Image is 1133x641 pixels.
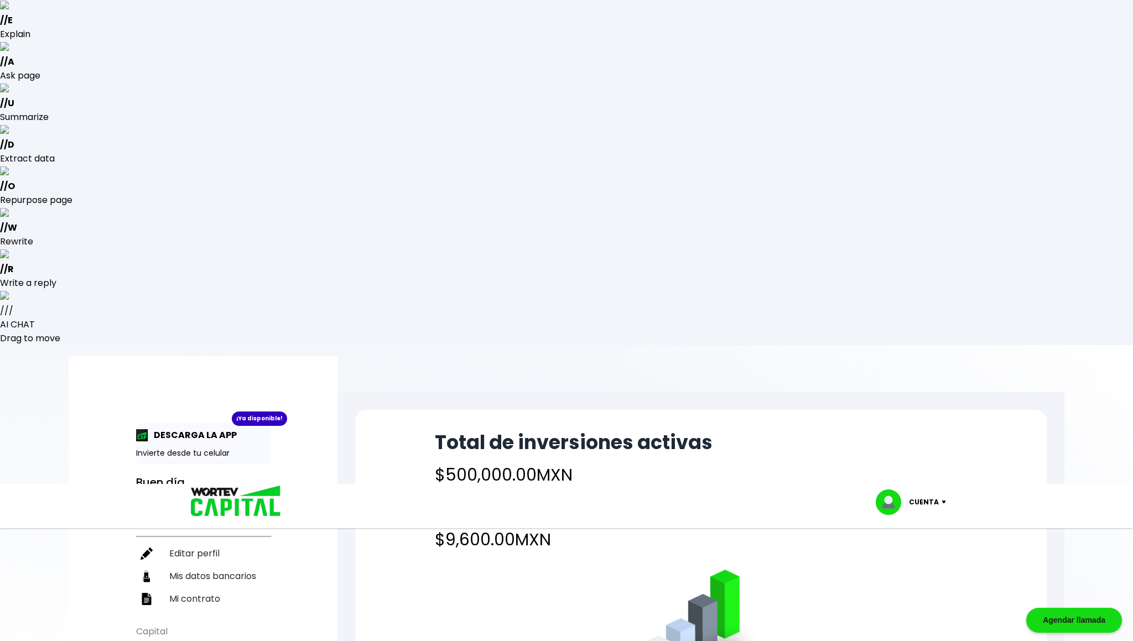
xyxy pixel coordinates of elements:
div: ¡Ya disponible! [232,411,287,426]
p: Cuenta [909,494,939,510]
img: profile-image [876,489,909,515]
h4: $9,600.00 MXN [435,527,967,552]
a: Editar perfil [136,542,271,565]
a: Mi contrato [136,587,271,610]
div: Agendar llamada [1026,608,1122,633]
img: contrato-icon.f2db500c.svg [141,593,153,605]
p: Invierte desde tu celular [136,447,271,459]
img: logo_wortev_capital [179,484,285,520]
img: editar-icon.952d3147.svg [141,548,153,560]
p: DESCARGA LA APP [148,428,237,442]
h3: Buen día, [136,476,271,503]
ul: Perfil [136,512,271,610]
h2: Total de inversiones activas [435,431,713,454]
img: icon-down [939,501,954,504]
h4: $500,000.00 MXN [435,462,713,487]
a: Mis datos bancarios [136,565,271,587]
img: datos-icon.10cf9172.svg [141,570,153,582]
img: app-icon [136,429,148,441]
